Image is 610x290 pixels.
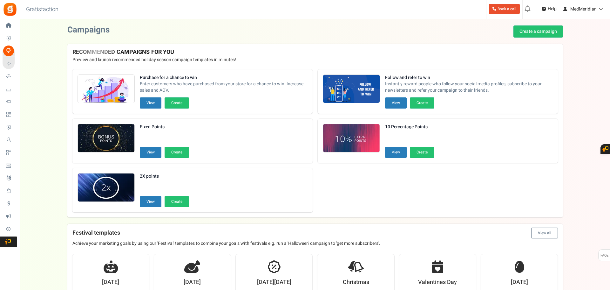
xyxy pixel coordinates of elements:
img: Gratisfaction [3,2,17,17]
strong: [DATE] [102,278,119,286]
button: Create [410,97,434,109]
button: View all [531,228,558,238]
button: View [140,196,161,207]
strong: [DATE][DATE] [257,278,291,286]
span: Instantly reward people who follow your social media profiles, subscribe to your newsletters and ... [385,81,553,94]
strong: Follow and refer to win [385,74,553,81]
button: View [140,147,161,158]
strong: Christmas [343,278,369,286]
button: Create [165,196,189,207]
strong: 2X points [140,173,189,180]
span: MedMeridian [570,6,597,12]
strong: [DATE] [511,278,528,286]
img: Recommended Campaigns [78,173,134,202]
span: Enter customers who have purchased from your store for a chance to win. Increase sales and AOV. [140,81,308,94]
strong: Valentines Day [418,278,457,286]
img: Recommended Campaigns [78,75,134,103]
h4: Festival templates [72,228,558,238]
span: Help [546,6,557,12]
img: Recommended Campaigns [78,124,134,153]
p: Achieve your marketing goals by using our 'Festival' templates to combine your goals with festiva... [72,240,558,247]
button: Create [165,97,189,109]
strong: [DATE] [184,278,201,286]
span: FAQs [600,250,609,262]
img: Recommended Campaigns [323,75,380,103]
h2: Campaigns [67,25,110,35]
button: Create [410,147,434,158]
strong: Fixed Points [140,124,189,130]
strong: 10 Percentage Points [385,124,434,130]
button: View [140,97,161,109]
button: Create [165,147,189,158]
img: Recommended Campaigns [323,124,380,153]
a: Create a campaign [513,25,563,38]
h4: RECOMMENDED CAMPAIGNS FOR YOU [72,49,558,55]
h3: Gratisfaction [19,3,65,16]
a: Help [539,4,559,14]
p: Preview and launch recommended holiday season campaign templates in minutes! [72,57,558,63]
a: Book a call [489,4,520,14]
button: View [385,147,407,158]
button: View [385,97,407,109]
strong: Purchase for a chance to win [140,74,308,81]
